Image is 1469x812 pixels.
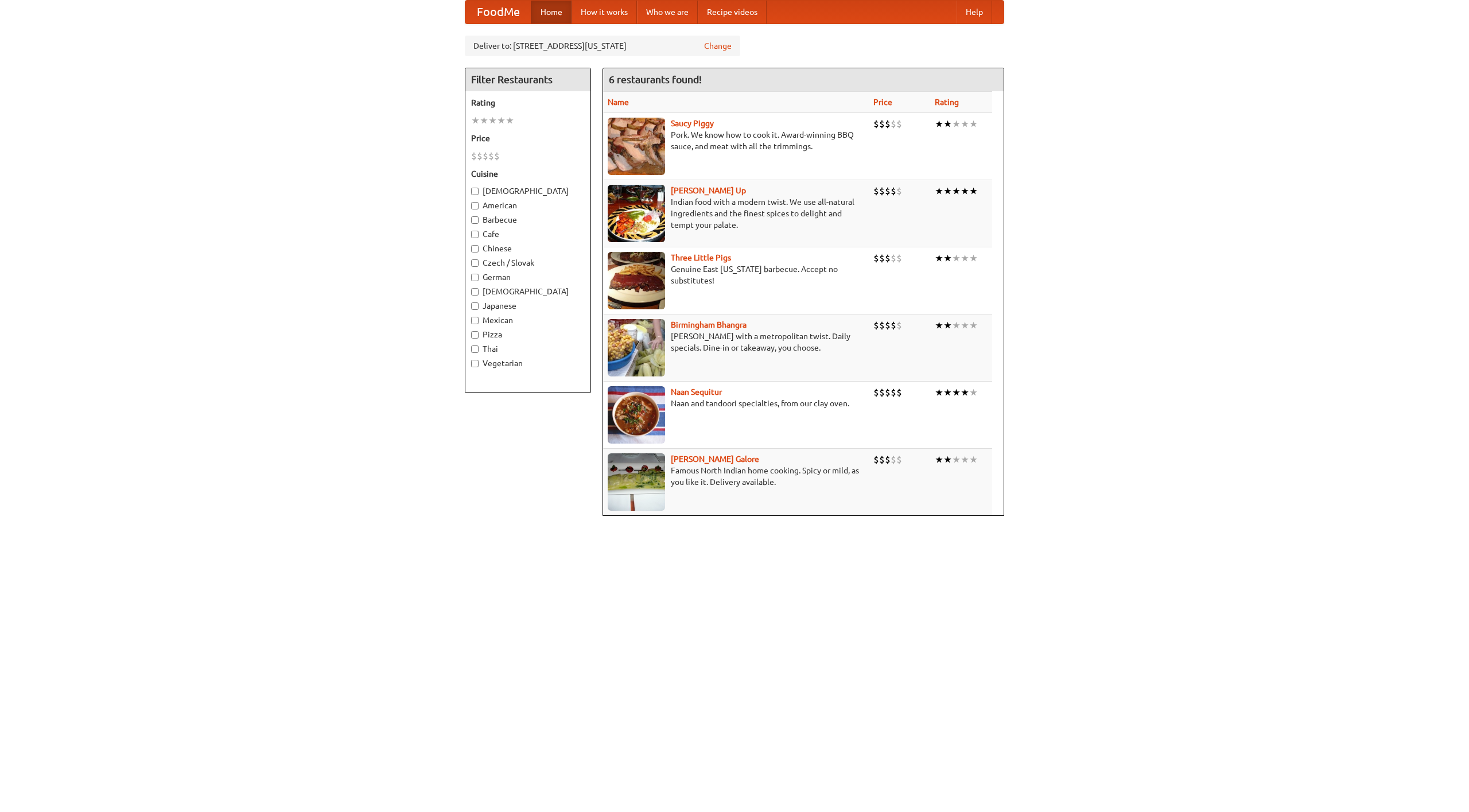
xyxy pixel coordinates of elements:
[483,150,488,162] li: $
[471,185,585,197] label: [DEMOGRAPHIC_DATA]
[961,453,969,466] li: ★
[969,319,978,332] li: ★
[471,300,585,312] label: Japanese
[608,196,864,231] p: Indian food with a modern twist. We use all-natural ingredients and the finest spices to delight ...
[471,245,479,252] input: Chinese
[873,118,879,130] li: $
[961,185,969,197] li: ★
[608,118,665,175] img: saucy.jpg
[471,214,585,226] label: Barbecue
[935,252,943,265] li: ★
[969,386,978,399] li: ★
[608,386,665,444] img: naansequitur.jpg
[885,453,891,466] li: $
[471,360,479,367] input: Vegetarian
[471,331,479,339] input: Pizza
[885,185,891,197] li: $
[671,387,722,397] a: Naan Sequitur
[471,231,479,238] input: Cafe
[952,252,961,265] li: ★
[896,118,902,130] li: $
[896,185,902,197] li: $
[471,274,479,281] input: German
[494,150,500,162] li: $
[943,185,952,197] li: ★
[873,319,879,332] li: $
[471,345,479,353] input: Thai
[608,129,864,152] p: Pork. We know how to cook it. Award-winning BBQ sauce, and meat with all the trimmings.
[608,185,665,242] img: curryup.jpg
[471,286,585,297] label: [DEMOGRAPHIC_DATA]
[608,453,665,511] img: currygalore.jpg
[961,118,969,130] li: ★
[873,252,879,265] li: $
[506,114,514,127] li: ★
[896,319,902,332] li: $
[471,200,585,211] label: American
[608,465,864,488] p: Famous North Indian home cooking. Spicy or mild, as you like it. Delivery available.
[935,118,943,130] li: ★
[471,302,479,310] input: Japanese
[879,185,885,197] li: $
[471,97,585,108] h5: Rating
[531,1,572,24] a: Home
[891,453,896,466] li: $
[873,185,879,197] li: $
[885,319,891,332] li: $
[935,98,959,107] a: Rating
[572,1,637,24] a: How it works
[961,386,969,399] li: ★
[885,118,891,130] li: $
[471,288,479,296] input: [DEMOGRAPHIC_DATA]
[879,118,885,130] li: $
[471,259,479,267] input: Czech / Slovak
[969,118,978,130] li: ★
[943,386,952,399] li: ★
[879,319,885,332] li: $
[952,118,961,130] li: ★
[952,453,961,466] li: ★
[637,1,698,24] a: Who we are
[952,319,961,332] li: ★
[891,118,896,130] li: $
[896,252,902,265] li: $
[608,252,665,309] img: littlepigs.jpg
[471,114,480,127] li: ★
[704,40,732,52] a: Change
[969,453,978,466] li: ★
[943,319,952,332] li: ★
[488,150,494,162] li: $
[671,186,746,195] a: [PERSON_NAME] Up
[879,386,885,399] li: $
[471,271,585,283] label: German
[885,386,891,399] li: $
[488,114,497,127] li: ★
[471,168,585,180] h5: Cuisine
[969,185,978,197] li: ★
[952,185,961,197] li: ★
[943,453,952,466] li: ★
[480,114,488,127] li: ★
[671,320,747,329] a: Birmingham Bhangra
[471,228,585,240] label: Cafe
[465,68,590,91] h4: Filter Restaurants
[471,133,585,144] h5: Price
[873,98,892,107] a: Price
[891,319,896,332] li: $
[671,119,714,128] a: Saucy Piggy
[608,398,864,409] p: Naan and tandoori specialties, from our clay oven.
[891,386,896,399] li: $
[891,185,896,197] li: $
[969,252,978,265] li: ★
[608,331,864,353] p: [PERSON_NAME] with a metropolitan twist. Daily specials. Dine-in or takeaway, you choose.
[609,74,702,85] ng-pluralize: 6 restaurants found!
[896,386,902,399] li: $
[471,314,585,326] label: Mexican
[471,202,479,209] input: American
[608,98,629,107] a: Name
[952,386,961,399] li: ★
[471,329,585,340] label: Pizza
